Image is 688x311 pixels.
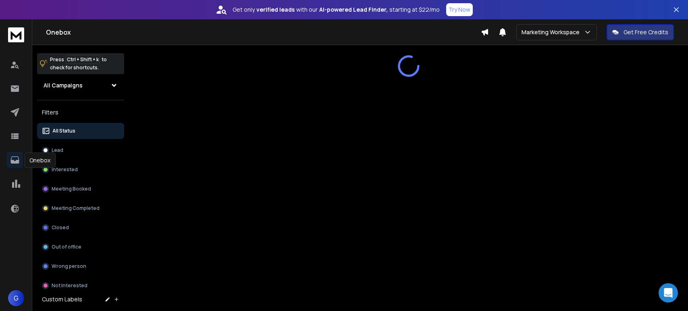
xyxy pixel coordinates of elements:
[37,123,124,139] button: All Status
[52,224,69,231] p: Closed
[37,200,124,216] button: Meeting Completed
[42,295,82,303] h3: Custom Labels
[52,147,63,153] p: Lead
[607,24,674,40] button: Get Free Credits
[256,6,295,14] strong: verified leads
[24,153,56,168] div: Onebox
[52,263,86,270] p: Wrong person
[233,6,440,14] p: Get only with our starting at $22/mo
[8,290,24,306] button: G
[37,278,124,294] button: Not Interested
[52,205,100,211] p: Meeting Completed
[50,56,107,72] p: Press to check for shortcuts.
[446,3,473,16] button: Try Now
[52,244,81,250] p: Out of office
[659,283,678,303] div: Open Intercom Messenger
[52,186,91,192] p: Meeting Booked
[37,220,124,236] button: Closed
[37,162,124,178] button: Interested
[37,107,124,118] h3: Filters
[52,282,87,289] p: Not Interested
[66,55,100,64] span: Ctrl + Shift + k
[37,258,124,274] button: Wrong person
[37,142,124,158] button: Lead
[46,27,481,37] h1: Onebox
[37,181,124,197] button: Meeting Booked
[449,6,470,14] p: Try Now
[37,239,124,255] button: Out of office
[52,128,75,134] p: All Status
[52,166,78,173] p: Interested
[319,6,388,14] strong: AI-powered Lead Finder,
[522,28,583,36] p: Marketing Workspace
[8,27,24,42] img: logo
[44,81,83,89] h1: All Campaigns
[37,77,124,93] button: All Campaigns
[624,28,668,36] p: Get Free Credits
